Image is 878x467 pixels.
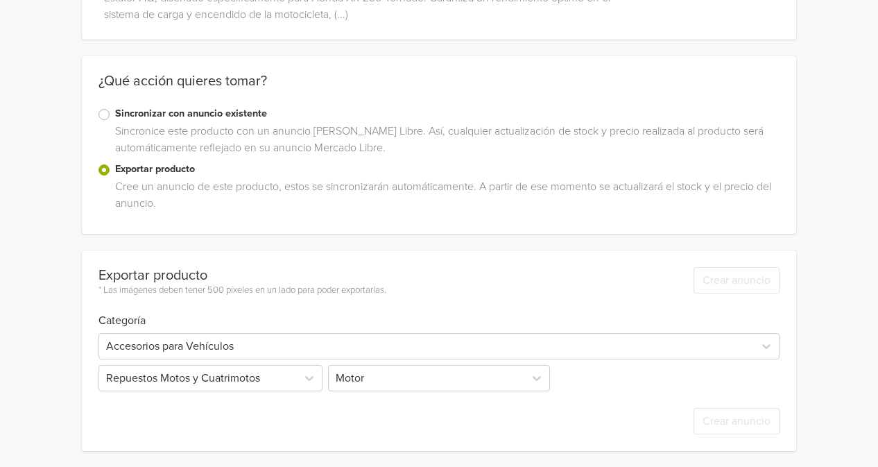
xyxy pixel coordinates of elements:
[115,162,780,177] label: Exportar producto
[694,408,780,434] button: Crear anuncio
[110,123,780,162] div: Sincronice este producto con un anuncio [PERSON_NAME] Libre. Así, cualquier actualización de stoc...
[98,284,386,298] div: * Las imágenes deben tener 500 píxeles en un lado para poder exportarlas.
[98,267,386,284] div: Exportar producto
[115,106,780,121] label: Sincronizar con anuncio existente
[82,73,796,106] div: ¿Qué acción quieres tomar?
[98,298,780,328] h6: Categoría
[110,178,780,217] div: Cree un anuncio de este producto, estos se sincronizarán automáticamente. A partir de ese momento...
[694,267,780,294] button: Crear anuncio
